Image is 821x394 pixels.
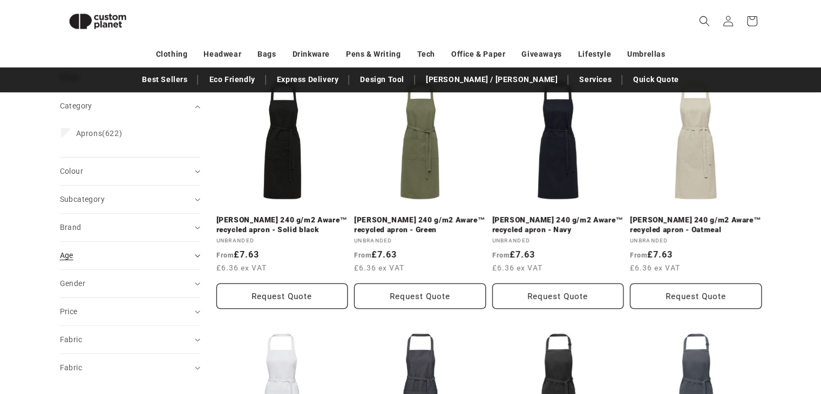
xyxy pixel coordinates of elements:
span: Brand [60,223,82,232]
a: Drinkware [293,45,330,64]
button: Request Quote [216,283,348,309]
span: Gender [60,279,85,288]
a: Lifestyle [578,45,611,64]
a: Clothing [156,45,188,64]
a: Pens & Writing [346,45,401,64]
summary: Age (0 selected) [60,242,200,269]
span: Fabric [60,363,82,372]
a: [PERSON_NAME] / [PERSON_NAME] [420,70,563,89]
span: (622) [76,128,123,138]
a: Eco Friendly [203,70,260,89]
a: Umbrellas [627,45,665,64]
span: Subcategory [60,195,105,203]
summary: Subcategory (0 selected) [60,186,200,213]
button: Request Quote [354,283,486,309]
button: Request Quote [630,283,762,309]
a: Giveaways [521,45,561,64]
button: Request Quote [492,283,624,309]
summary: Colour (0 selected) [60,158,200,185]
span: Category [60,101,92,110]
summary: Brand (0 selected) [60,214,200,241]
span: Fabric [60,335,82,344]
span: Price [60,307,78,316]
summary: Fabric (0 selected) [60,354,200,382]
span: Colour [60,167,83,175]
summary: Price [60,298,200,325]
a: Headwear [203,45,241,64]
a: Best Sellers [137,70,193,89]
a: [PERSON_NAME] 240 g/m2 Aware™ recycled apron - Oatmeal [630,215,762,234]
a: Express Delivery [272,70,344,89]
a: [PERSON_NAME] 240 g/m2 Aware™ recycled apron - Navy [492,215,624,234]
a: [PERSON_NAME] 240 g/m2 Aware™ recycled apron - Solid black [216,215,348,234]
a: Bags [257,45,276,64]
summary: Search [693,9,716,33]
img: Custom Planet [60,4,135,38]
span: Age [60,251,73,260]
a: Quick Quote [628,70,684,89]
summary: Gender (0 selected) [60,270,200,297]
iframe: Chat Widget [641,277,821,394]
a: Design Tool [355,70,410,89]
span: Aprons [76,129,103,138]
a: Tech [417,45,435,64]
a: Services [574,70,617,89]
summary: Category (0 selected) [60,92,200,120]
a: Office & Paper [451,45,505,64]
summary: Fabric (0 selected) [60,326,200,354]
a: [PERSON_NAME] 240 g/m2 Aware™ recycled apron - Green [354,215,486,234]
